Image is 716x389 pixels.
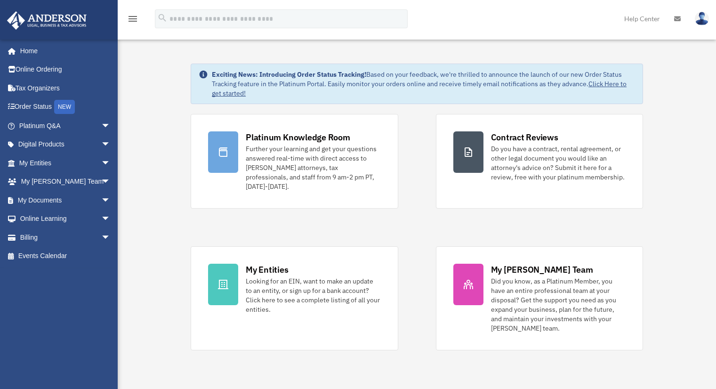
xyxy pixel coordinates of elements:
[7,135,125,154] a: Digital Productsarrow_drop_down
[7,154,125,172] a: My Entitiesarrow_drop_down
[246,276,380,314] div: Looking for an EIN, want to make an update to an entity, or sign up for a bank account? Click her...
[7,116,125,135] a: Platinum Q&Aarrow_drop_down
[7,228,125,247] a: Billingarrow_drop_down
[101,154,120,173] span: arrow_drop_down
[54,100,75,114] div: NEW
[101,228,120,247] span: arrow_drop_down
[7,172,125,191] a: My [PERSON_NAME] Teamarrow_drop_down
[7,247,125,266] a: Events Calendar
[491,264,593,276] div: My [PERSON_NAME] Team
[101,116,120,136] span: arrow_drop_down
[7,79,125,97] a: Tax Organizers
[7,41,120,60] a: Home
[436,114,643,209] a: Contract Reviews Do you have a contract, rental agreement, or other legal document you would like...
[7,191,125,210] a: My Documentsarrow_drop_down
[246,144,380,191] div: Further your learning and get your questions answered real-time with direct access to [PERSON_NAM...
[157,13,168,23] i: search
[101,172,120,192] span: arrow_drop_down
[7,97,125,117] a: Order StatusNEW
[127,13,138,24] i: menu
[246,131,350,143] div: Platinum Knowledge Room
[4,11,89,30] img: Anderson Advisors Platinum Portal
[191,114,398,209] a: Platinum Knowledge Room Further your learning and get your questions answered real-time with dire...
[491,276,626,333] div: Did you know, as a Platinum Member, you have an entire professional team at your disposal? Get th...
[212,70,366,79] strong: Exciting News: Introducing Order Status Tracking!
[191,246,398,350] a: My Entities Looking for an EIN, want to make an update to an entity, or sign up for a bank accoun...
[101,191,120,210] span: arrow_drop_down
[212,70,635,98] div: Based on your feedback, we're thrilled to announce the launch of our new Order Status Tracking fe...
[127,16,138,24] a: menu
[491,144,626,182] div: Do you have a contract, rental agreement, or other legal document you would like an attorney's ad...
[436,246,643,350] a: My [PERSON_NAME] Team Did you know, as a Platinum Member, you have an entire professional team at...
[7,60,125,79] a: Online Ordering
[695,12,709,25] img: User Pic
[212,80,627,97] a: Click Here to get started!
[246,264,288,276] div: My Entities
[101,135,120,154] span: arrow_drop_down
[491,131,558,143] div: Contract Reviews
[101,210,120,229] span: arrow_drop_down
[7,210,125,228] a: Online Learningarrow_drop_down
